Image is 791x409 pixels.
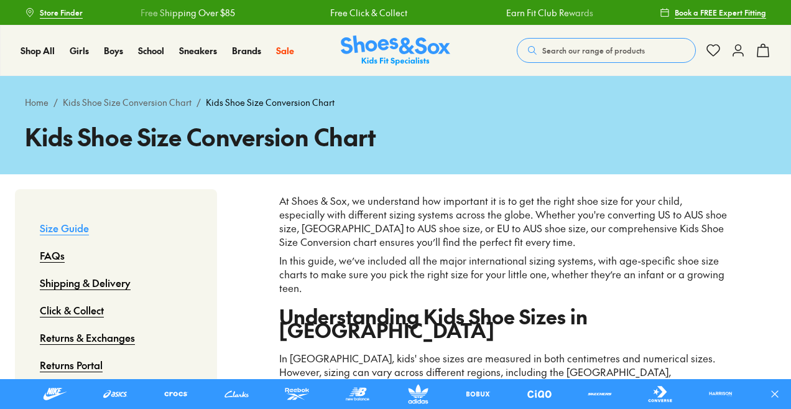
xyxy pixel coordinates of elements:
[21,44,55,57] a: Shop All
[542,45,645,56] span: Search our range of products
[206,96,335,109] span: Kids Shoe Size Conversion Chart
[279,309,729,337] h2: Understanding Kids Shoe Sizes in [GEOGRAPHIC_DATA]
[40,242,65,269] a: FAQs
[40,7,83,18] span: Store Finder
[660,1,766,24] a: Book a FREE Expert Fitting
[483,6,570,19] a: Earn Fit Club Rewards
[70,44,89,57] a: Girls
[517,38,696,63] button: Search our range of products
[40,214,89,242] a: Size Guide
[279,254,729,295] p: In this guide, we’ve included all the major international sizing systems, with age-specific shoe ...
[307,6,384,19] a: Free Click & Collect
[25,119,766,154] h1: Kids Shoe Size Conversion Chart
[40,324,135,351] a: Returns & Exchanges
[40,378,126,406] a: Terms & Conditions
[279,194,729,249] p: At Shoes & Sox, we understand how important it is to get the right shoe size for your child, espe...
[104,44,123,57] a: Boys
[40,269,131,296] a: Shipping & Delivery
[232,44,261,57] a: Brands
[40,296,104,324] a: Click & Collect
[341,35,450,66] a: Shoes & Sox
[675,7,766,18] span: Book a FREE Expert Fitting
[276,44,294,57] a: Sale
[341,35,450,66] img: SNS_Logo_Responsive.svg
[25,96,766,109] div: / /
[25,96,49,109] a: Home
[179,44,217,57] a: Sneakers
[63,96,192,109] a: Kids Shoe Size Conversion Chart
[25,1,83,24] a: Store Finder
[40,351,103,378] a: Returns Portal
[138,44,164,57] a: School
[117,6,211,19] a: Free Shipping Over $85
